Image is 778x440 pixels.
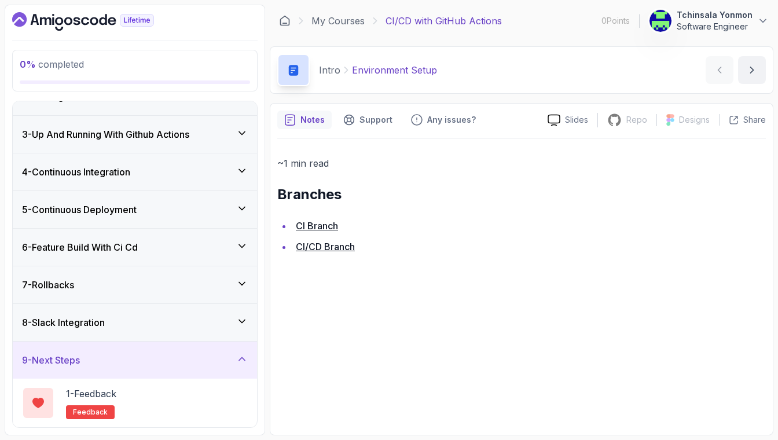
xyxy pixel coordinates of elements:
[719,114,766,126] button: Share
[22,353,80,367] h3: 9 - Next Steps
[20,58,84,70] span: completed
[296,220,338,232] a: CI Branch
[679,114,710,126] p: Designs
[296,241,355,252] a: CI/CD Branch
[649,9,769,32] button: user profile imageTchinsala YonmonSoftware Engineer
[336,111,399,129] button: Support button
[279,15,291,27] a: Dashboard
[706,56,733,84] button: previous content
[352,63,437,77] p: Environment Setup
[22,387,248,419] button: 1-Feedbackfeedback
[626,114,647,126] p: Repo
[738,56,766,84] button: next content
[20,58,36,70] span: 0 %
[13,229,257,266] button: 6-Feature Build With Ci Cd
[13,191,257,228] button: 5-Continuous Deployment
[22,165,130,179] h3: 4 - Continuous Integration
[359,114,392,126] p: Support
[677,21,753,32] p: Software Engineer
[277,155,766,171] p: ~1 min read
[277,185,766,204] h2: Branches
[73,408,108,417] span: feedback
[677,9,753,21] p: Tchinsala Yonmon
[13,116,257,153] button: 3-Up And Running With Github Actions
[13,304,257,341] button: 8-Slack Integration
[601,15,630,27] p: 0 Points
[538,114,597,126] a: Slides
[13,342,257,379] button: 9-Next Steps
[22,278,74,292] h3: 7 - Rollbacks
[404,111,483,129] button: Feedback button
[13,153,257,190] button: 4-Continuous Integration
[13,266,257,303] button: 7-Rollbacks
[386,14,502,28] p: CI/CD with GitHub Actions
[22,203,137,217] h3: 5 - Continuous Deployment
[743,114,766,126] p: Share
[277,111,332,129] button: notes button
[427,114,476,126] p: Any issues?
[300,114,325,126] p: Notes
[22,316,105,329] h3: 8 - Slack Integration
[22,127,189,141] h3: 3 - Up And Running With Github Actions
[565,114,588,126] p: Slides
[311,14,365,28] a: My Courses
[319,63,340,77] p: Intro
[22,240,138,254] h3: 6 - Feature Build With Ci Cd
[12,12,181,31] a: Dashboard
[66,387,116,401] p: 1 - Feedback
[649,10,671,32] img: user profile image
